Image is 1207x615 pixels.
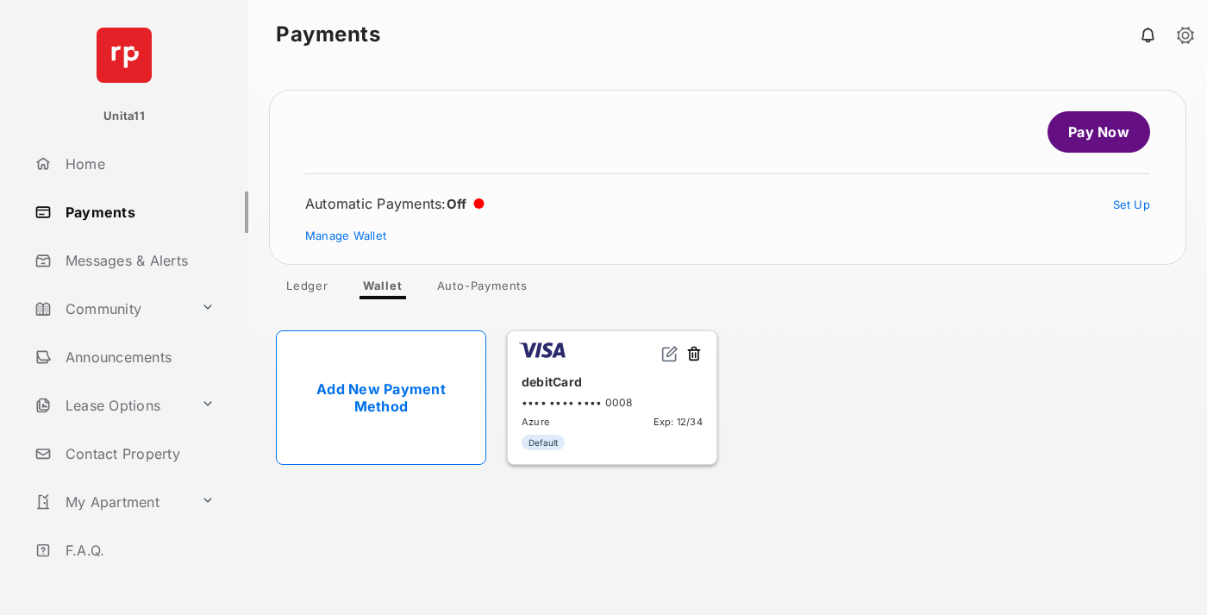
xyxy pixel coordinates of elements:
a: Community [28,288,194,329]
a: Set Up [1113,198,1151,211]
div: •••• •••• •••• 0008 [522,396,703,409]
a: Wallet [349,279,416,299]
img: svg+xml;base64,PHN2ZyB4bWxucz0iaHR0cDovL3d3dy53My5vcmcvMjAwMC9zdmciIHdpZHRoPSI2NCIgaGVpZ2h0PSI2NC... [97,28,152,83]
strong: Payments [276,24,380,45]
a: F.A.Q. [28,530,248,571]
div: Automatic Payments : [305,195,485,212]
a: Lease Options [28,385,194,426]
a: Manage Wallet [305,229,386,242]
a: Home [28,143,248,185]
a: My Apartment [28,481,194,523]
span: Azure [522,416,549,428]
a: Auto-Payments [423,279,541,299]
a: Add New Payment Method [276,330,486,465]
span: Off [447,196,467,212]
a: Messages & Alerts [28,240,248,281]
div: debitCard [522,367,703,396]
a: Ledger [272,279,342,299]
span: Exp: 12/34 [654,416,703,428]
img: svg+xml;base64,PHN2ZyB2aWV3Qm94PSIwIDAgMjQgMjQiIHdpZHRoPSIxNiIgaGVpZ2h0PSIxNiIgZmlsbD0ibm9uZSIgeG... [661,345,679,362]
p: Unita11 [103,108,145,125]
a: Contact Property [28,433,248,474]
a: Payments [28,191,248,233]
a: Announcements [28,336,248,378]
